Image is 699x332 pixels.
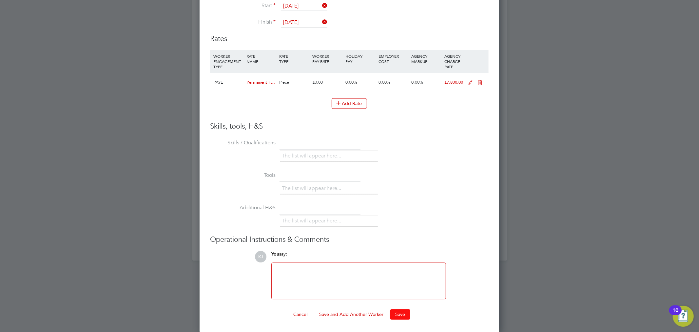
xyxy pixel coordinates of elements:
[210,140,276,147] label: Skills / Qualifications
[345,79,357,85] span: 0.00%
[271,251,446,263] div: say:
[210,172,276,179] label: Tools
[246,79,275,85] span: Permanent F…
[212,50,245,73] div: WORKER ENGAGEMENT TYPE
[673,306,694,327] button: Open Resource Center, 10 new notifications
[212,73,245,92] div: PAYE
[210,235,489,245] h3: Operational Instructions & Comments
[278,73,311,92] div: Piece
[210,2,276,9] label: Start
[672,310,678,319] div: 10
[390,309,410,320] button: Save
[332,98,367,109] button: Add Rate
[311,73,344,92] div: £0.00
[311,50,344,67] div: WORKER PAY RATE
[443,50,465,73] div: AGENCY CHARGE RATE
[210,122,489,132] h3: Skills, tools, H&S
[210,19,276,26] label: Finish
[282,152,344,161] li: The list will appear here...
[281,18,327,28] input: Select one
[282,217,344,226] li: The list will appear here...
[245,50,278,67] div: RATE NAME
[344,50,377,67] div: HOLIDAY PAY
[278,50,311,67] div: RATE TYPE
[282,184,344,193] li: The list will appear here...
[288,309,313,320] button: Cancel
[314,309,389,320] button: Save and Add Another Worker
[379,79,390,85] span: 0.00%
[255,251,266,263] span: KJ
[410,50,443,67] div: AGENCY MARKUP
[210,34,489,44] h3: Rates
[377,50,410,67] div: EMPLOYER COST
[412,79,423,85] span: 0.00%
[281,1,327,11] input: Select one
[444,79,463,85] span: £7,800.00
[210,205,276,212] label: Additional H&S
[271,252,279,257] span: You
